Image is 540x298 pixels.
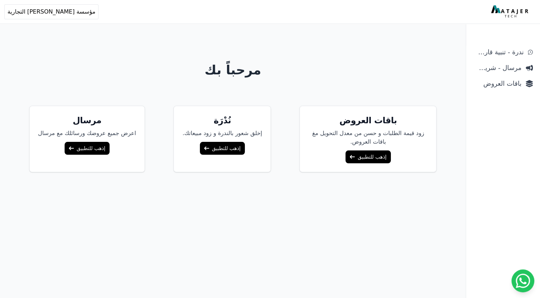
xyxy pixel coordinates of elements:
[182,115,262,126] h5: نُدْرَة
[473,63,521,73] span: مرسال - شريط دعاية
[473,47,524,57] span: ندرة - تنبية قارب علي النفاذ
[65,142,110,155] a: إذهب للتطبيق
[473,79,521,89] span: باقات العروض
[345,150,390,163] a: إذهب للتطبيق
[200,142,245,155] a: إذهب للتطبيق
[308,129,428,146] p: زود قيمة الطلبات و حسن من معدل التحويل مغ باقات العروض.
[38,129,136,138] p: اعرض جميع عروضك ورسائلك مع مرسال
[7,8,95,16] span: مؤسسة [PERSON_NAME] التجارية
[491,5,530,18] img: MatajerTech Logo
[38,115,136,126] h5: مرسال
[4,4,99,19] button: مؤسسة [PERSON_NAME] التجارية
[182,129,262,138] p: إخلق شعور بالندرة و زود مبيعاتك.
[308,115,428,126] h5: باقات العروض
[5,63,461,77] h1: مرحباً بك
